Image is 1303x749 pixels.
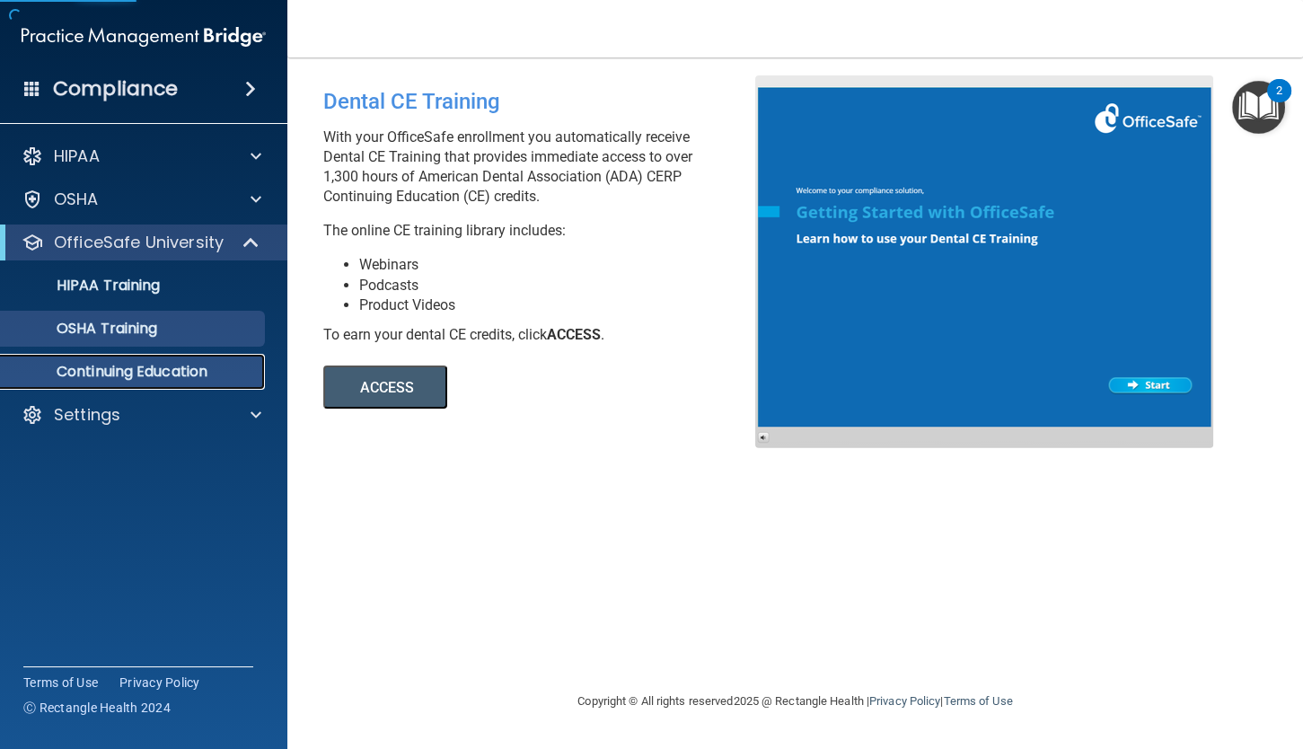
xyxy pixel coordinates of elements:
[54,232,224,253] p: OfficeSafe University
[12,363,257,381] p: Continuing Education
[323,366,447,409] button: ACCESS
[23,674,98,692] a: Terms of Use
[119,674,200,692] a: Privacy Policy
[22,19,266,55] img: PMB logo
[12,320,157,338] p: OSHA Training
[943,694,1012,708] a: Terms of Use
[53,76,178,101] h4: Compliance
[547,326,601,343] b: ACCESS
[869,694,940,708] a: Privacy Policy
[22,232,260,253] a: OfficeSafe University
[359,276,769,295] li: Podcasts
[323,382,814,395] a: ACCESS
[22,145,261,167] a: HIPAA
[54,189,99,210] p: OSHA
[323,221,769,241] p: The online CE training library includes:
[54,145,100,167] p: HIPAA
[323,128,769,207] p: With your OfficeSafe enrollment you automatically receive Dental CE Training that provides immedi...
[323,75,769,128] div: Dental CE Training
[359,295,769,315] li: Product Videos
[1213,625,1281,693] iframe: Drift Widget Chat Controller
[323,325,769,345] div: To earn your dental CE credits, click .
[22,404,261,426] a: Settings
[1232,81,1285,134] button: Open Resource Center, 2 new notifications
[12,277,160,295] p: HIPAA Training
[468,673,1123,730] div: Copyright © All rights reserved 2025 @ Rectangle Health | |
[22,189,261,210] a: OSHA
[359,255,769,275] li: Webinars
[1276,91,1282,114] div: 2
[54,404,120,426] p: Settings
[23,699,171,717] span: Ⓒ Rectangle Health 2024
